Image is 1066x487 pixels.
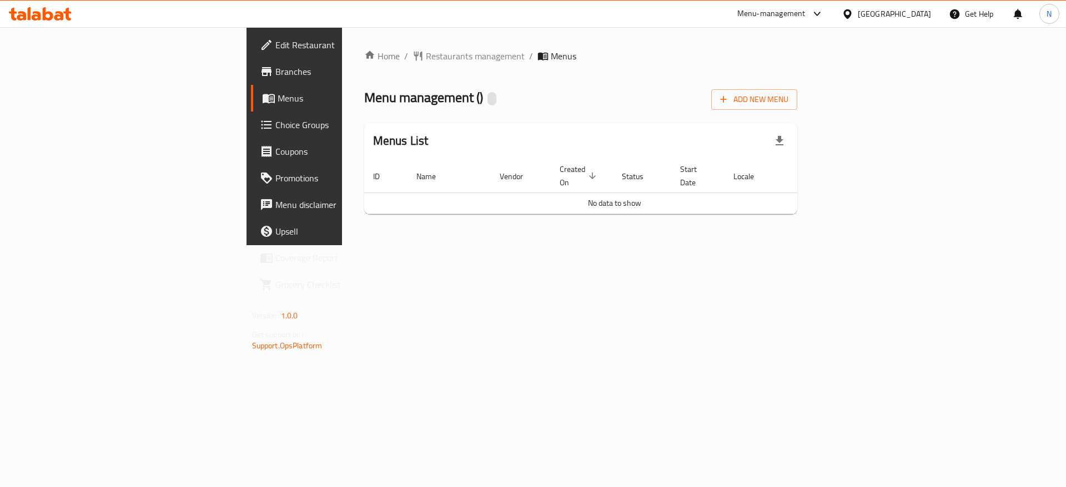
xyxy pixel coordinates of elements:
[251,32,425,58] a: Edit Restaurant
[737,7,806,21] div: Menu-management
[281,308,298,323] span: 1.0.0
[364,49,798,63] nav: breadcrumb
[278,92,416,105] span: Menus
[364,159,865,214] table: enhanced table
[529,49,533,63] li: /
[1047,8,1052,20] span: N
[500,170,537,183] span: Vendor
[560,163,600,189] span: Created On
[711,89,797,110] button: Add New Menu
[588,196,641,210] span: No data to show
[251,191,425,218] a: Menu disclaimer
[251,218,425,245] a: Upsell
[251,111,425,138] a: Choice Groups
[252,308,279,323] span: Version:
[275,278,416,291] span: Grocery Checklist
[622,170,658,183] span: Status
[364,85,483,110] span: Menu management ( )
[251,58,425,85] a: Branches
[275,171,416,185] span: Promotions
[275,145,416,158] span: Coupons
[782,159,865,193] th: Actions
[275,251,416,265] span: Coverage Report
[416,170,450,183] span: Name
[373,170,394,183] span: ID
[720,93,788,106] span: Add New Menu
[373,133,429,149] h2: Menus List
[551,49,576,63] span: Menus
[252,338,323,353] a: Support.OpsPlatform
[275,118,416,131] span: Choice Groups
[275,198,416,211] span: Menu disclaimer
[251,85,425,111] a: Menus
[680,163,711,189] span: Start Date
[858,8,931,20] div: [GEOGRAPHIC_DATA]
[251,245,425,271] a: Coverage Report
[251,165,425,191] a: Promotions
[766,128,793,154] div: Export file
[275,65,416,78] span: Branches
[251,271,425,298] a: Grocery Checklist
[275,225,416,238] span: Upsell
[252,327,303,342] span: Get support on:
[733,170,768,183] span: Locale
[413,49,525,63] a: Restaurants management
[251,138,425,165] a: Coupons
[426,49,525,63] span: Restaurants management
[275,38,416,52] span: Edit Restaurant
